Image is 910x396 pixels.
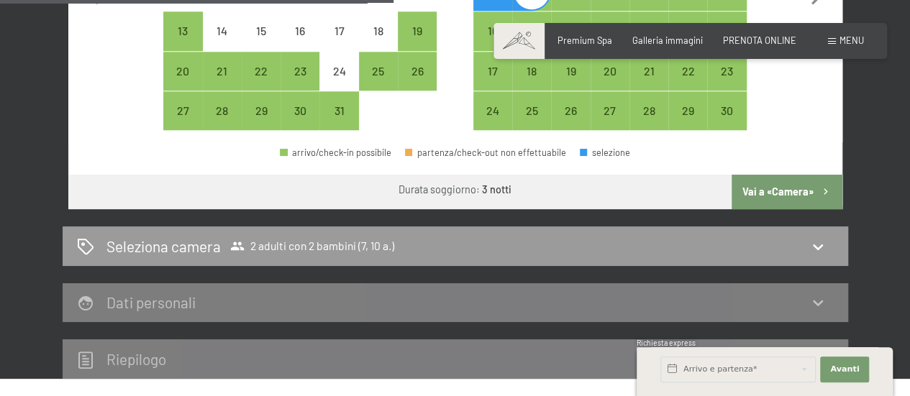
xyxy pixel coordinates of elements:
div: Mon Nov 24 2025 [473,91,512,130]
div: arrivo/check-in possibile [398,52,437,91]
div: 10 [475,25,511,61]
div: Wed Nov 19 2025 [551,52,590,91]
div: 23 [709,65,745,101]
div: Sun Nov 16 2025 [707,11,746,50]
div: Tue Oct 21 2025 [203,52,242,91]
div: 15 [243,25,279,61]
div: Fri Oct 24 2025 [319,52,358,91]
div: arrivo/check-in possibile [319,91,358,130]
div: arrivo/check-in non effettuabile [319,11,358,50]
div: arrivo/check-in possibile [629,11,668,50]
div: partenza/check-out non effettuabile [405,148,566,157]
div: 20 [165,65,201,101]
div: Sat Oct 25 2025 [359,52,398,91]
a: Premium Spa [558,34,612,46]
div: 26 [399,65,435,101]
div: Tue Nov 18 2025 [512,52,551,91]
div: arrivo/check-in possibile [668,11,707,50]
button: Vai a «Camera» [732,175,842,209]
div: arrivo/check-in possibile [668,52,707,91]
div: Tue Oct 14 2025 [203,11,242,50]
div: 30 [282,105,318,141]
div: 21 [631,65,667,101]
div: arrivo/check-in possibile [473,91,512,130]
h2: Seleziona camera [106,236,221,257]
a: PRENOTA ONLINE [723,34,796,46]
h2: Riepilogo [106,350,166,368]
div: arrivo/check-in possibile [163,11,202,50]
div: 13 [165,25,201,61]
div: arrivo/check-in possibile [512,52,551,91]
div: arrivo/check-in possibile [242,91,281,130]
div: Wed Oct 22 2025 [242,52,281,91]
div: arrivo/check-in possibile [203,91,242,130]
div: arrivo/check-in possibile [163,52,202,91]
div: selezione [580,148,630,157]
div: 18 [514,65,550,101]
div: Sat Nov 15 2025 [668,11,707,50]
div: Thu Nov 27 2025 [591,91,629,130]
div: 29 [670,105,706,141]
div: arrivo/check-in possibile [512,11,551,50]
div: Thu Nov 13 2025 [591,11,629,50]
div: Thu Oct 23 2025 [281,52,319,91]
div: Sat Nov 22 2025 [668,52,707,91]
a: Galleria immagini [632,34,703,46]
div: 21 [204,65,240,101]
div: Sun Oct 19 2025 [398,11,437,50]
div: Fri Nov 28 2025 [629,91,668,130]
div: arrivo/check-in possibile [707,11,746,50]
div: Fri Oct 17 2025 [319,11,358,50]
div: 16 [282,25,318,61]
div: Mon Nov 17 2025 [473,52,512,91]
div: arrivo/check-in possibile [629,52,668,91]
div: arrivo/check-in non effettuabile [203,11,242,50]
div: 30 [709,105,745,141]
div: Fri Oct 31 2025 [319,91,358,130]
div: 20 [592,65,628,101]
div: Wed Nov 26 2025 [551,91,590,130]
h2: Dati personali [106,293,196,311]
div: Thu Nov 20 2025 [591,52,629,91]
div: 19 [552,65,588,101]
div: 28 [631,105,667,141]
div: 27 [165,105,201,141]
div: Mon Oct 27 2025 [163,91,202,130]
div: 23 [282,65,318,101]
div: 17 [475,65,511,101]
div: Wed Nov 12 2025 [551,11,590,50]
b: 3 notti [482,183,511,195]
div: 17 [321,25,357,61]
div: Sun Oct 26 2025 [398,52,437,91]
div: arrivo/check-in possibile [551,52,590,91]
div: arrivo/check-in possibile [629,91,668,130]
div: arrivo/check-in possibile [591,91,629,130]
div: 24 [321,65,357,101]
div: arrivo/check-in possibile [473,11,512,50]
div: arrivo/check-in possibile [551,91,590,130]
div: arrivo/check-in possibile [707,91,746,130]
div: 27 [592,105,628,141]
div: arrivo/check-in possibile [551,11,590,50]
div: 31 [321,105,357,141]
div: arrivo/check-in possibile [280,148,391,157]
div: 28 [204,105,240,141]
div: arrivo/check-in possibile [473,52,512,91]
div: arrivo/check-in non effettuabile [281,11,319,50]
div: 14 [204,25,240,61]
div: arrivo/check-in possibile [591,52,629,91]
div: arrivo/check-in possibile [707,52,746,91]
div: Thu Oct 30 2025 [281,91,319,130]
div: Wed Oct 29 2025 [242,91,281,130]
div: arrivo/check-in possibile [281,91,319,130]
div: arrivo/check-in possibile [398,11,437,50]
div: Tue Nov 11 2025 [512,11,551,50]
div: 29 [243,105,279,141]
div: 19 [399,25,435,61]
div: arrivo/check-in possibile [668,91,707,130]
div: Sun Nov 30 2025 [707,91,746,130]
div: Durata soggiorno: [399,183,511,197]
span: Menu [840,34,864,46]
div: Tue Oct 28 2025 [203,91,242,130]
